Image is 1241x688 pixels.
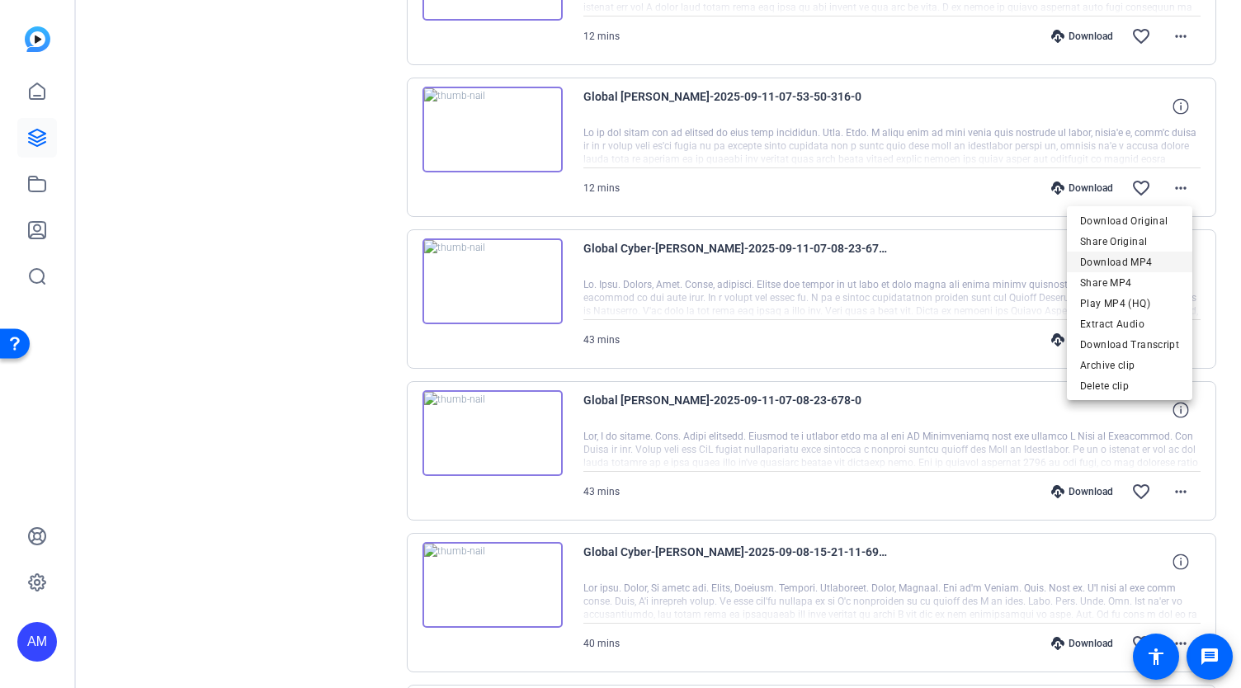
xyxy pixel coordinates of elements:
[1080,294,1179,313] span: Play MP4 (HQ)
[1080,232,1179,252] span: Share Original
[1080,273,1179,293] span: Share MP4
[1080,314,1179,334] span: Extract Audio
[1080,211,1179,231] span: Download Original
[1080,376,1179,396] span: Delete clip
[1080,252,1179,272] span: Download MP4
[1080,356,1179,375] span: Archive clip
[1080,335,1179,355] span: Download Transcript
